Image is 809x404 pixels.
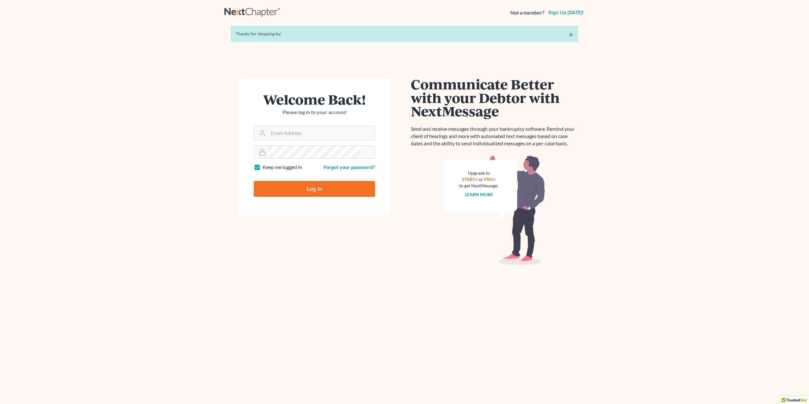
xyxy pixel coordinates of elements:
a: Learn more [465,192,493,197]
a: × [569,31,573,38]
input: Email Address [268,126,375,140]
div: Thanks for stopping by! [236,31,573,37]
div: to get NextMessage. [459,183,498,189]
span: or [479,177,483,182]
a: START+ [462,177,478,182]
p: Send and receive messages through your bankruptcy software. Remind your client of hearings and mo... [411,125,578,147]
a: Forgot your password? [324,164,375,170]
p: Please log in to your account [254,109,375,116]
div: Upgrade to [459,170,498,176]
label: Keep me logged in [263,164,302,171]
a: Sign up [DATE]! [547,10,585,15]
a: PRO+ [484,177,496,182]
img: nextmessage_bg-59042aed3d76b12b5cd301f8e5b87938c9018125f34e5fa2b7a6b67550977c72.svg [444,155,545,265]
input: Log In [254,181,375,197]
strong: Not a member? [510,9,544,16]
h1: Welcome Back! [254,93,375,106]
h1: Communicate Better with your Debtor with NextMessage [411,77,578,118]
